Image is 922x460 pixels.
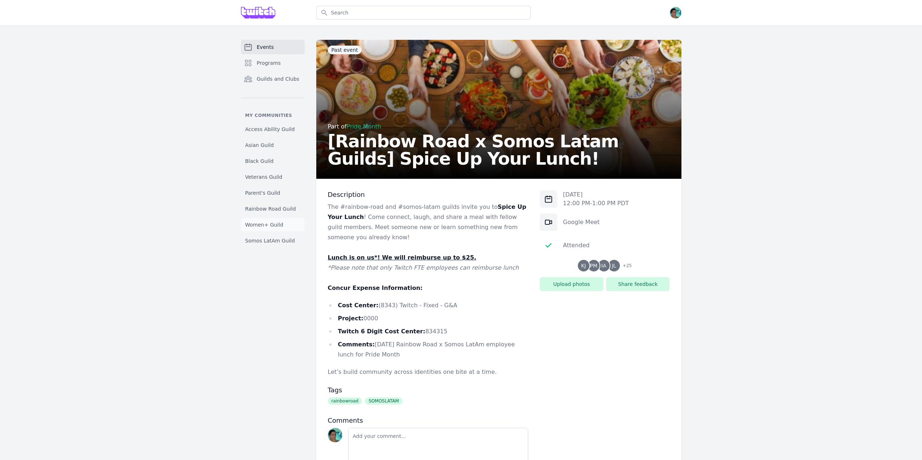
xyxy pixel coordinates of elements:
[328,284,423,291] strong: Concur Expense Information:
[328,397,362,405] span: rainbowroad
[241,139,305,152] a: Asian Guild
[365,397,402,405] span: SOMOSLATAM
[328,339,529,360] li: [DATE] Rainbow Road x Somos LatAm employee lunch for Pride Month
[563,241,589,250] div: Attended
[316,6,531,20] input: Search
[257,43,274,51] span: Events
[328,386,529,394] h3: Tags
[241,7,276,18] img: Grove
[245,189,280,197] span: Parent's Guild
[241,202,305,215] a: Rainbow Road Guild
[245,142,274,149] span: Asian Guild
[581,263,586,268] span: KJ
[241,56,305,70] a: Programs
[328,326,529,337] li: 834315
[241,155,305,168] a: Black Guild
[245,205,296,212] span: Rainbow Road Guild
[328,313,529,324] li: 0000
[338,328,425,335] strong: Twitch 6 Digit Cost Center:
[257,75,300,83] span: Guilds and Clubs
[328,132,670,167] h2: [Rainbow Road x Somos Latam Guilds] Spice Up Your Lunch!
[241,40,305,54] a: Events
[606,277,669,291] button: Share feedback
[328,46,362,54] span: Past event
[245,221,283,228] span: Women+ Guild
[328,122,670,131] div: Part of
[328,300,529,311] li: (8343) Twitch - Fixed - G&A
[563,219,600,225] a: Google Meet
[590,263,597,268] span: PM
[347,123,381,130] a: Pride Month
[245,126,295,133] span: Access Ability Guild
[245,173,283,181] span: Veterans Guild
[328,367,529,377] p: Let’s build community across identities one bite at a time.
[257,59,281,67] span: Programs
[328,264,519,271] em: *Please note that only Twitch FTE employees can reimburse lunch
[612,263,616,268] span: JL
[241,186,305,199] a: Parent's Guild
[241,113,305,118] p: My communities
[563,190,629,199] p: [DATE]
[338,302,379,309] strong: Cost Center:
[338,341,375,348] strong: Comments:
[245,237,295,244] span: Somos LatAm Guild
[328,202,529,242] p: The #rainbow-road and #somos-latam guilds invite you to ! Come connect, laugh, and share a meal w...
[328,416,529,425] h3: Comments
[241,72,305,86] a: Guilds and Clubs
[241,218,305,231] a: Women+ Guild
[328,190,529,199] h3: Description
[245,157,274,165] span: Black Guild
[328,254,476,261] u: Lunch is on us*! We will reimburse up to $25.
[540,277,603,291] button: Upload photos
[241,123,305,136] a: Access Ability Guild
[601,263,606,268] span: IA
[563,199,629,208] p: 12:00 PM - 1:00 PM PDT
[338,315,363,322] strong: Project:
[618,261,632,271] span: + 25
[241,170,305,183] a: Veterans Guild
[241,40,305,247] nav: Sidebar
[241,234,305,247] a: Somos LatAm Guild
